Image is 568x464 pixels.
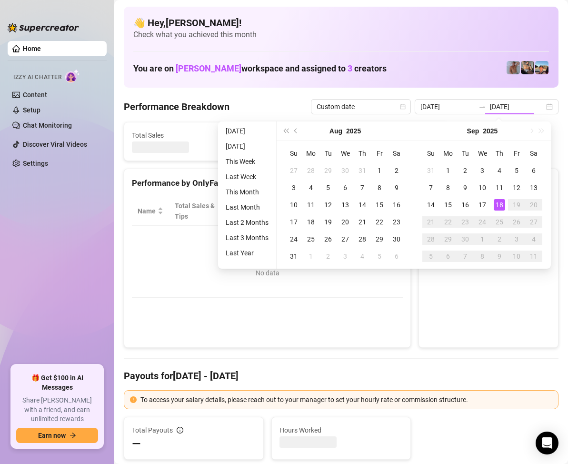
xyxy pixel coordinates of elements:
button: Earn nowarrow-right [16,428,98,443]
span: Total Sales & Tips [175,201,216,222]
th: Chat Conversion [340,197,403,226]
span: arrow-right [70,432,76,439]
img: George [521,61,534,74]
a: Settings [23,160,48,167]
a: Chat Monitoring [23,121,72,129]
span: Chat Conversion [346,201,390,222]
a: Home [23,45,41,52]
span: [PERSON_NAME] [176,63,241,73]
a: Discover Viral Videos [23,141,87,148]
img: Joey [507,61,520,74]
h4: 👋 Hey, [PERSON_NAME] ! [133,16,549,30]
span: Izzy AI Chatter [13,73,61,82]
span: Active Chats [242,130,329,141]
span: Total Payouts [132,425,173,435]
span: Sales / Hour [297,201,326,222]
img: AI Chatter [65,69,80,83]
span: to [478,103,486,111]
span: Check what you achieved this month [133,30,549,40]
img: Zach [535,61,548,74]
span: Total Sales [132,130,219,141]
span: swap-right [478,103,486,111]
th: Total Sales & Tips [169,197,229,226]
img: logo-BBDzfeDw.svg [8,23,79,32]
div: Performance by OnlyFans Creator [132,177,403,190]
a: Content [23,91,47,99]
th: Name [132,197,169,226]
span: calendar [400,104,406,110]
input: Start date [420,101,475,112]
span: Custom date [317,100,405,114]
span: Name [138,206,156,216]
div: Open Intercom Messenger [536,432,558,454]
span: Hours Worked [279,425,403,435]
div: Sales by OnlyFans Creator [427,177,550,190]
span: 🎁 Get $100 in AI Messages [16,373,98,392]
a: Setup [23,106,40,114]
h1: You are on workspace and assigned to creators [133,63,387,74]
span: Share [PERSON_NAME] with a friend, and earn unlimited rewards [16,396,98,424]
div: To access your salary details, please reach out to your manager to set your hourly rate or commis... [140,394,552,405]
span: — [132,436,141,452]
h4: Performance Breakdown [124,100,229,113]
span: exclamation-circle [130,396,137,403]
span: info-circle [177,427,183,434]
input: End date [490,101,544,112]
span: Messages Sent [353,130,440,141]
div: Est. Hours Worked [235,201,278,222]
span: 3 [348,63,352,73]
div: No data [141,268,393,278]
span: Earn now [38,432,66,439]
th: Sales / Hour [291,197,339,226]
h4: Payouts for [DATE] - [DATE] [124,369,558,383]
